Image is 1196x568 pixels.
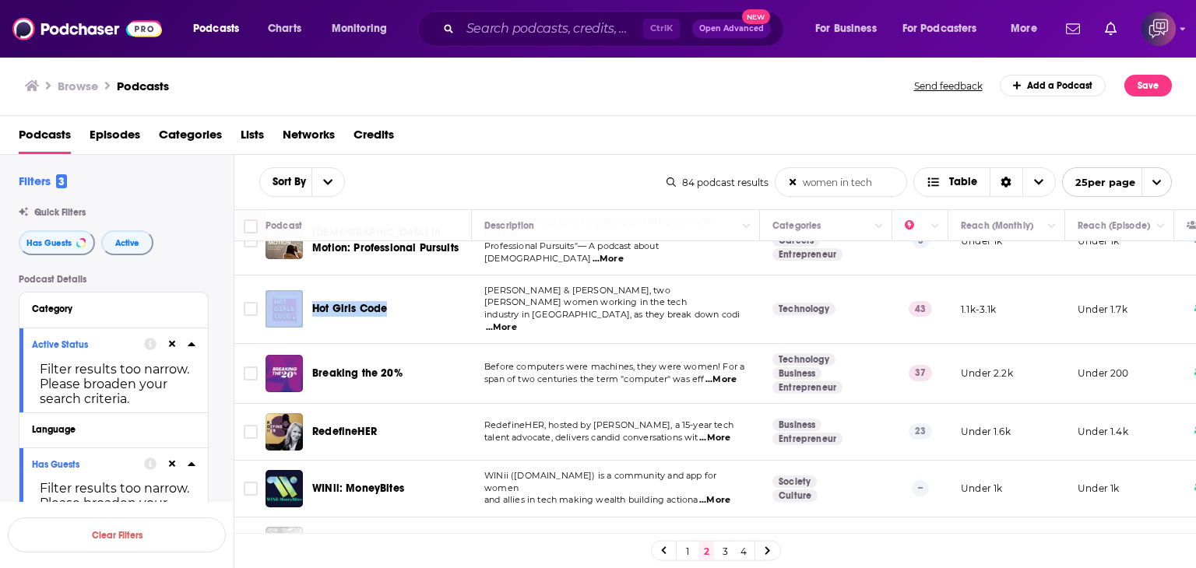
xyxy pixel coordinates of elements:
span: RedefineHER, hosted by [PERSON_NAME], a 15-year tech [484,419,733,430]
button: Column Actions [926,217,944,236]
div: Power Score [905,216,927,235]
div: Sort Direction [990,168,1022,196]
div: Reach (Episode) [1078,216,1150,235]
h2: Choose List sort [259,167,345,197]
button: open menu [260,177,311,188]
div: Category [32,303,185,314]
span: Charts [268,18,301,40]
button: Active Status [32,335,144,354]
span: Ctrl K [643,19,680,39]
span: RedefineHER [312,425,377,438]
p: 43 [909,301,932,317]
span: Hot Girls Code [312,302,387,315]
span: Before computers were machines, they were women! For a [484,361,744,372]
a: Podcasts [19,122,71,154]
button: open menu [804,16,896,41]
span: Sort By [260,177,311,188]
span: WINii: MoneyBites [312,482,404,495]
span: Categories [159,122,222,154]
input: Search podcasts, credits, & more... [460,16,643,41]
a: Technology [772,353,835,366]
img: Podchaser - Follow, Share and Rate Podcasts [12,14,162,44]
a: WINii: MoneyBites [312,481,404,496]
a: 3 [717,542,733,560]
a: Business [772,419,821,431]
p: 37 [909,365,932,380]
span: Table [949,177,977,188]
button: Save [1124,75,1172,96]
a: Credits [354,122,394,154]
p: Under 200 [1078,366,1129,380]
button: open menu [1000,16,1057,41]
a: Technology [772,303,835,315]
p: Under 1.7k [1078,303,1127,316]
span: Podcasts [193,18,239,40]
h2: Choose View [913,167,1056,197]
div: 84 podcast results [667,177,769,188]
a: 2 [698,542,714,560]
div: Podcast [266,216,302,235]
img: WINii: MoneyBites [266,470,303,507]
span: Open Advanced [699,25,764,33]
div: Language [32,424,185,435]
p: 23 [909,423,932,439]
p: Under 2.2k [961,366,1013,380]
span: Toggle select row [244,302,258,316]
span: More [1011,18,1037,40]
span: Lists [241,122,264,154]
button: Has Guests [19,230,95,255]
a: Society [772,475,817,488]
span: [PERSON_NAME] & [PERSON_NAME], two [PERSON_NAME] women working in the tech [484,285,687,308]
button: Has Guests [32,454,144,474]
span: talent advocate, delivers candid conversations wit [484,432,698,443]
span: Has Guests [26,239,72,247]
img: RedefineHER [266,413,303,451]
button: Active [101,230,153,255]
span: industry in [GEOGRAPHIC_DATA], as they break down codi [484,309,740,320]
p: 1.1k-3.1k [961,303,997,316]
a: Entrepreneur [772,433,842,445]
span: ...More [593,253,624,265]
button: Show profile menu [1141,12,1176,46]
a: Culture [772,489,818,502]
span: New [742,9,770,24]
span: Active [115,239,139,247]
a: Breaking the 20% [312,366,403,381]
button: Column Actions [737,217,756,236]
span: For Podcasters [902,18,977,40]
button: Open AdvancedNew [692,19,771,38]
img: Hot Girls Code [266,290,303,328]
a: Show notifications dropdown [1099,16,1123,42]
button: Category [32,299,195,318]
span: Episodes [90,122,140,154]
span: Toggle select row [244,366,258,380]
p: Under 1k [961,482,1002,495]
span: ...More [705,373,737,386]
span: Professional Pursuits"— A podcast about [DEMOGRAPHIC_DATA] [484,240,659,264]
a: Podcasts [117,79,169,93]
a: Hot Girls Code [312,301,387,317]
span: For Business [815,18,877,40]
span: Toggle select row [244,482,258,496]
a: Show notifications dropdown [1060,16,1086,42]
img: Breaking the 20% [266,355,303,392]
button: Column Actions [1043,217,1061,236]
a: RedefineHER [312,424,377,440]
a: Business [772,367,821,380]
span: Logged in as corioliscompany [1141,12,1176,46]
a: Add a Podcast [1000,75,1106,96]
span: and allies in tech making wealth building actiona [484,494,698,505]
span: Toggle select row [244,425,258,439]
button: open menu [892,16,1000,41]
span: 25 per page [1063,170,1135,195]
button: open menu [182,16,259,41]
button: open menu [321,16,407,41]
img: WIT Love Podcast [266,527,303,564]
div: Filter results too narrow. Please broaden your search criteria. [32,481,195,525]
h3: Browse [58,79,98,93]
